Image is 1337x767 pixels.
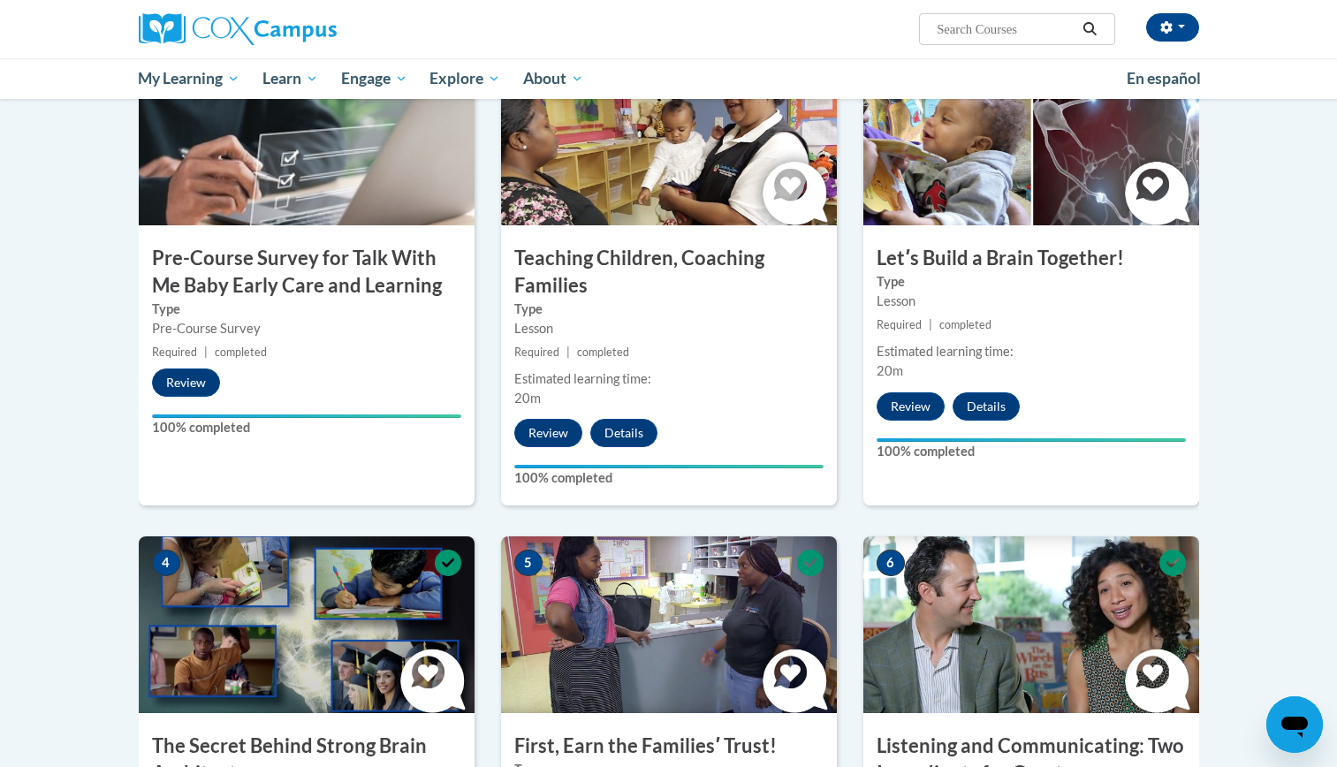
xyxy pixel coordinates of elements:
[418,58,512,99] a: Explore
[501,733,837,760] h3: First, Earn the Familiesʹ Trust!
[152,368,220,397] button: Review
[262,68,318,89] span: Learn
[953,392,1020,421] button: Details
[152,414,461,418] div: Your progress
[1146,13,1199,42] button: Account Settings
[514,369,824,389] div: Estimated learning time:
[514,300,824,319] label: Type
[215,346,267,359] span: completed
[877,392,945,421] button: Review
[877,272,1186,292] label: Type
[139,13,475,45] a: Cox Campus
[514,468,824,488] label: 100% completed
[514,419,582,447] button: Review
[501,536,837,713] img: Course Image
[877,363,903,378] span: 20m
[1076,19,1103,40] button: Search
[152,346,197,359] span: Required
[514,391,541,406] span: 20m
[935,19,1076,40] input: Search Courses
[429,68,500,89] span: Explore
[139,245,475,300] h3: Pre-Course Survey for Talk With Me Baby Early Care and Learning
[501,245,837,300] h3: Teaching Children, Coaching Families
[863,49,1199,225] img: Course Image
[514,465,824,468] div: Your progress
[877,292,1186,311] div: Lesson
[139,49,475,225] img: Course Image
[514,550,543,576] span: 5
[152,418,461,437] label: 100% completed
[863,245,1199,272] h3: Letʹs Build a Brain Together!
[877,438,1186,442] div: Your progress
[939,318,991,331] span: completed
[112,58,1226,99] div: Main menu
[512,58,595,99] a: About
[139,536,475,713] img: Course Image
[138,68,239,89] span: My Learning
[929,318,932,331] span: |
[877,550,905,576] span: 6
[127,58,252,99] a: My Learning
[152,319,461,338] div: Pre-Course Survey
[1115,60,1212,97] a: En español
[566,346,570,359] span: |
[877,442,1186,461] label: 100% completed
[341,68,407,89] span: Engage
[152,550,180,576] span: 4
[577,346,629,359] span: completed
[1127,69,1201,87] span: En español
[523,68,583,89] span: About
[251,58,330,99] a: Learn
[877,342,1186,361] div: Estimated learning time:
[1266,696,1323,753] iframe: Button to launch messaging window
[514,319,824,338] div: Lesson
[877,318,922,331] span: Required
[152,300,461,319] label: Type
[501,49,837,225] img: Course Image
[204,346,208,359] span: |
[590,419,657,447] button: Details
[863,536,1199,713] img: Course Image
[330,58,419,99] a: Engage
[514,346,559,359] span: Required
[139,13,337,45] img: Cox Campus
